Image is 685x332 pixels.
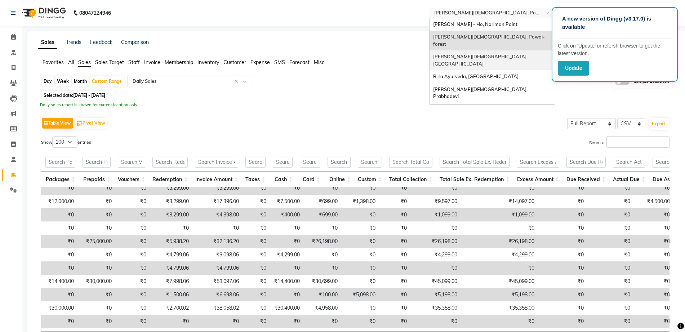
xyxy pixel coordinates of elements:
[270,288,303,301] td: ₹0
[40,301,77,315] td: ₹30,000.00
[410,301,461,315] td: ₹35,358.00
[150,195,192,208] td: ₹3,299.00
[243,181,270,195] td: ₹0
[243,248,270,261] td: ₹0
[40,261,77,275] td: ₹0
[328,157,351,168] input: Search Online
[379,235,410,248] td: ₹0
[461,221,538,235] td: ₹0
[273,157,293,168] input: Search Cash
[341,248,379,261] td: ₹0
[303,208,341,221] td: ₹699.00
[433,34,545,47] span: [PERSON_NAME][DEMOGRAPHIC_DATA], Powai-forest
[461,301,538,315] td: ₹35,358.00
[433,21,517,27] span: [PERSON_NAME] - Ho, Nariman Point
[634,208,673,221] td: ₹0
[379,275,410,288] td: ₹0
[115,181,150,195] td: ₹0
[461,275,538,288] td: ₹45,099.00
[589,136,670,148] label: Search:
[341,221,379,235] td: ₹0
[379,181,410,195] td: ₹0
[303,235,341,248] td: ₹26,198.00
[410,235,461,248] td: ₹26,198.00
[538,261,587,275] td: ₹0
[40,181,77,195] td: ₹0
[410,288,461,301] td: ₹5,198.00
[115,261,150,275] td: ₹0
[191,172,241,187] th: Invoice Amount: activate to sort column ascending
[150,181,192,195] td: ₹3,299.00
[303,315,341,328] td: ₹0
[42,91,107,100] span: Selected date:
[192,288,243,301] td: ₹6,698.06
[558,61,589,76] button: Update
[341,315,379,328] td: ₹0
[40,248,77,261] td: ₹0
[90,39,112,45] a: Feedback
[77,248,115,261] td: ₹0
[358,157,382,168] input: Search Custom
[45,157,75,168] input: Search Packages
[379,301,410,315] td: ₹0
[270,248,303,261] td: ₹4,299.00
[354,172,386,187] th: Custom: activate to sort column ascending
[243,195,270,208] td: ₹0
[440,157,510,168] input: Search Total Sale Ex. Redemption
[324,172,355,187] th: Online: activate to sort column ascending
[40,275,77,288] td: ₹14,400.00
[128,59,140,66] span: Staff
[274,59,285,66] span: SMS
[538,195,587,208] td: ₹0
[195,157,238,168] input: Search Invoice Amount
[433,54,529,67] span: [PERSON_NAME][DEMOGRAPHIC_DATA], [GEOGRAPHIC_DATA]
[303,248,341,261] td: ₹0
[42,118,73,129] button: Table View
[77,221,115,235] td: ₹0
[379,208,410,221] td: ₹0
[269,172,296,187] th: Cash: activate to sort column ascending
[144,59,160,66] span: Invoice
[379,248,410,261] td: ₹0
[436,172,513,187] th: Total Sale Ex. Redemption: activate to sort column ascending
[538,315,587,328] td: ₹0
[192,181,243,195] td: ₹3,299.00
[634,301,673,315] td: ₹0
[77,195,115,208] td: ₹0
[150,301,192,315] td: ₹2,700.02
[303,288,341,301] td: ₹100.00
[410,221,461,235] td: ₹0
[634,248,673,261] td: ₹0
[538,301,587,315] td: ₹0
[115,208,150,221] td: ₹0
[115,195,150,208] td: ₹0
[242,172,269,187] th: Taxes: activate to sort column ascending
[40,235,77,248] td: ₹0
[562,15,667,31] p: A new version of Dingg (v3.17.0) is available
[68,59,74,66] span: All
[379,221,410,235] td: ₹0
[634,221,673,235] td: ₹0
[55,76,71,86] div: Week
[18,3,68,23] img: logo
[410,275,461,288] td: ₹45,099.00
[587,261,634,275] td: ₹0
[538,235,587,248] td: ₹0
[115,315,150,328] td: ₹0
[410,315,461,328] td: ₹0
[341,261,379,275] td: ₹0
[77,121,83,126] img: pivot.png
[379,195,410,208] td: ₹0
[77,275,115,288] td: ₹30,000.00
[79,172,114,187] th: Prepaids: activate to sort column ascending
[606,136,670,148] input: Search:
[587,221,634,235] td: ₹0
[192,195,243,208] td: ₹17,396.00
[77,288,115,301] td: ₹0
[410,261,461,275] td: ₹0
[150,208,192,221] td: ₹3,299.00
[613,157,645,168] input: Search Actual Due
[118,157,145,168] input: Search Vouchers
[192,315,243,328] td: ₹0
[152,157,188,168] input: Search Redemption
